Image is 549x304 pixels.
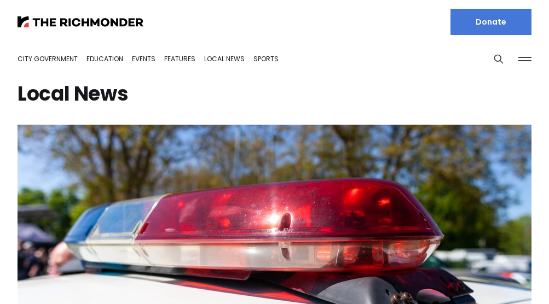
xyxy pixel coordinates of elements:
a: Features [164,54,195,63]
h1: Local News [18,85,531,103]
a: Sports [253,54,279,63]
a: Donate [450,9,531,35]
a: Local News [204,54,245,63]
img: The Richmonder [18,16,143,27]
a: Events [132,54,155,63]
button: Search this site [490,51,507,67]
a: City Government [18,54,78,63]
a: Education [86,54,123,63]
